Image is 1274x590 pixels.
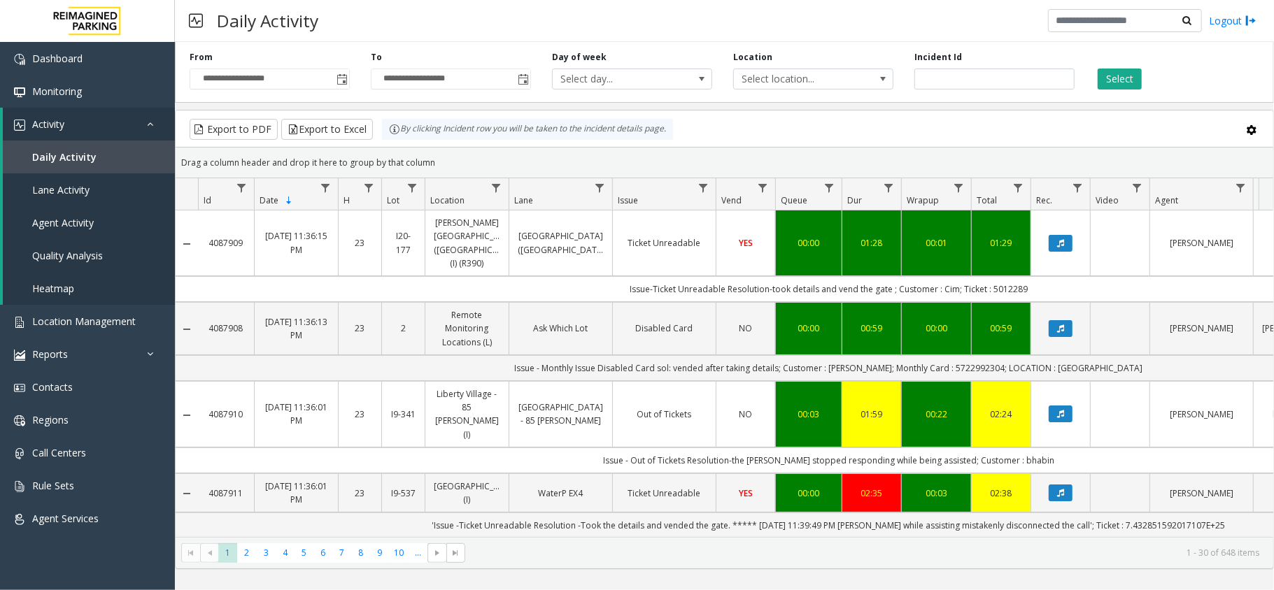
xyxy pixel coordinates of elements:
[514,194,533,206] span: Lane
[474,547,1259,559] kendo-pager-info: 1 - 30 of 648 items
[621,487,707,500] a: Ticket Unreadable
[232,178,251,197] a: Id Filter Menu
[784,322,833,335] a: 00:00
[190,119,278,140] button: Export to PDF
[316,178,335,197] a: Date Filter Menu
[32,117,64,131] span: Activity
[32,249,103,262] span: Quality Analysis
[14,54,25,65] img: 'icon'
[910,322,963,335] a: 00:00
[237,543,256,562] span: Page 2
[847,194,862,206] span: Dur
[14,448,25,459] img: 'icon'
[734,69,861,89] span: Select location...
[32,52,83,65] span: Dashboard
[190,51,213,64] label: From
[371,51,382,64] label: To
[518,322,604,335] a: Ask Which Lot
[382,119,673,140] div: By clicking Incident row you will be taken to the incident details page.
[1209,13,1257,28] a: Logout
[347,322,373,335] a: 23
[1096,194,1119,206] span: Video
[32,282,74,295] span: Heatmap
[739,322,753,334] span: NO
[206,408,246,421] a: 4087910
[403,178,422,197] a: Lot Filter Menu
[32,150,97,164] span: Daily Activity
[781,194,807,206] span: Queue
[725,487,767,500] a: YES
[910,408,963,421] a: 00:22
[590,178,609,197] a: Lane Filter Menu
[206,322,246,335] a: 4087908
[32,85,82,98] span: Monitoring
[204,194,211,206] span: Id
[434,216,500,270] a: [PERSON_NAME][GEOGRAPHIC_DATA] ([GEOGRAPHIC_DATA]) (I) (R390)
[360,178,378,197] a: H Filter Menu
[32,380,73,394] span: Contacts
[694,178,713,197] a: Issue Filter Menu
[176,488,198,499] a: Collapse Details
[784,236,833,250] a: 00:00
[980,236,1022,250] div: 01:29
[733,51,772,64] label: Location
[390,543,409,562] span: Page 10
[295,543,313,562] span: Page 5
[176,238,198,250] a: Collapse Details
[32,413,69,426] span: Regions
[257,543,276,562] span: Page 3
[980,322,1022,335] a: 00:59
[344,194,350,206] span: H
[980,487,1022,500] a: 02:38
[1098,69,1142,89] button: Select
[820,178,839,197] a: Queue Filter Menu
[409,543,427,562] span: Page 11
[263,401,330,427] a: [DATE] 11:36:01 PM
[739,487,753,499] span: YES
[218,543,237,562] span: Page 1
[851,408,893,421] div: 01:59
[347,487,373,500] a: 23
[260,194,278,206] span: Date
[263,315,330,342] a: [DATE] 11:36:13 PM
[334,69,349,89] span: Toggle popup
[283,195,295,206] span: Sortable
[3,239,175,272] a: Quality Analysis
[851,322,893,335] a: 00:59
[389,124,400,135] img: infoIcon.svg
[206,236,246,250] a: 4087909
[14,350,25,361] img: 'icon'
[32,315,136,328] span: Location Management
[432,547,443,559] span: Go to the next page
[621,322,707,335] a: Disabled Card
[977,194,997,206] span: Total
[914,51,962,64] label: Incident Id
[3,108,175,141] a: Activity
[725,408,767,421] a: NO
[980,408,1022,421] a: 02:24
[1231,178,1250,197] a: Agent Filter Menu
[32,512,99,525] span: Agent Services
[1159,487,1245,500] a: [PERSON_NAME]
[390,229,416,256] a: I20-177
[518,401,604,427] a: [GEOGRAPHIC_DATA] - 85 [PERSON_NAME]
[347,236,373,250] a: 23
[725,322,767,335] a: NO
[1159,322,1245,335] a: [PERSON_NAME]
[32,446,86,459] span: Call Centers
[434,480,500,506] a: [GEOGRAPHIC_DATA] (I)
[910,487,963,500] a: 00:03
[351,543,370,562] span: Page 8
[621,236,707,250] a: Ticket Unreadable
[515,69,530,89] span: Toggle popup
[739,237,753,249] span: YES
[451,547,462,559] span: Go to the last page
[3,141,175,173] a: Daily Activity
[32,216,94,229] span: Agent Activity
[263,480,330,506] a: [DATE] 11:36:01 PM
